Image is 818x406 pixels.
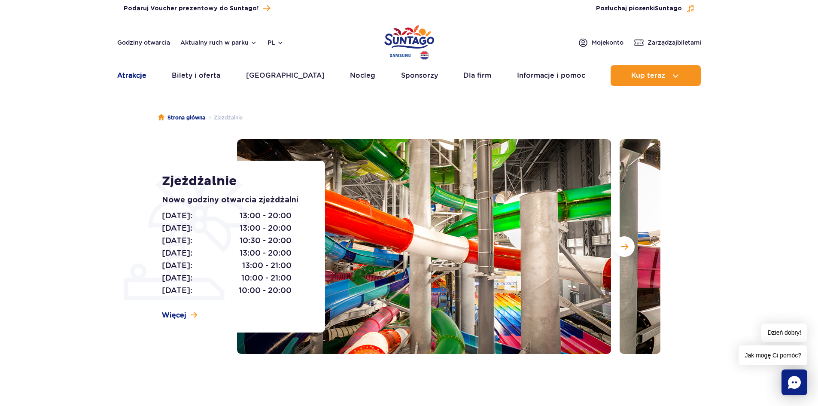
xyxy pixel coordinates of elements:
[158,113,205,122] a: Strona główna
[162,194,306,206] p: Nowe godziny otwarcia zjeżdżalni
[240,210,292,222] span: 13:00 - 20:00
[162,311,186,320] span: Więcej
[162,311,197,320] a: Więcej
[614,236,635,257] button: Następny slajd
[401,65,438,86] a: Sponsorzy
[578,37,623,48] a: Mojekonto
[517,65,585,86] a: Informacje i pomoc
[239,284,292,296] span: 10:00 - 20:00
[162,210,192,222] span: [DATE]:
[596,4,695,13] button: Posłuchaj piosenkiSuntago
[611,65,701,86] button: Kup teraz
[162,259,192,272] span: [DATE]:
[117,38,170,47] a: Godziny otwarcia
[240,247,292,259] span: 13:00 - 20:00
[162,235,192,247] span: [DATE]:
[241,272,292,284] span: 10:00 - 21:00
[205,113,243,122] li: Zjeżdżalnie
[761,324,807,342] span: Dzień dobry!
[463,65,491,86] a: Dla firm
[172,65,220,86] a: Bilety i oferta
[162,272,192,284] span: [DATE]:
[162,284,192,296] span: [DATE]:
[634,37,701,48] a: Zarządzajbiletami
[384,21,434,61] a: Park of Poland
[242,259,292,272] span: 13:00 - 21:00
[240,235,292,247] span: 10:30 - 20:00
[648,38,701,47] span: Zarządzaj biletami
[240,222,292,234] span: 13:00 - 20:00
[592,38,623,47] span: Moje konto
[124,4,258,13] span: Podaruj Voucher prezentowy do Suntago!
[350,65,375,86] a: Nocleg
[596,4,682,13] span: Posłuchaj piosenki
[162,222,192,234] span: [DATE]:
[782,369,807,395] div: Chat
[631,72,665,79] span: Kup teraz
[739,345,807,365] span: Jak mogę Ci pomóc?
[268,38,284,47] button: pl
[655,6,682,12] span: Suntago
[246,65,325,86] a: [GEOGRAPHIC_DATA]
[180,39,257,46] button: Aktualny ruch w parku
[117,65,146,86] a: Atrakcje
[124,3,270,14] a: Podaruj Voucher prezentowy do Suntago!
[162,174,306,189] h1: Zjeżdżalnie
[162,247,192,259] span: [DATE]:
